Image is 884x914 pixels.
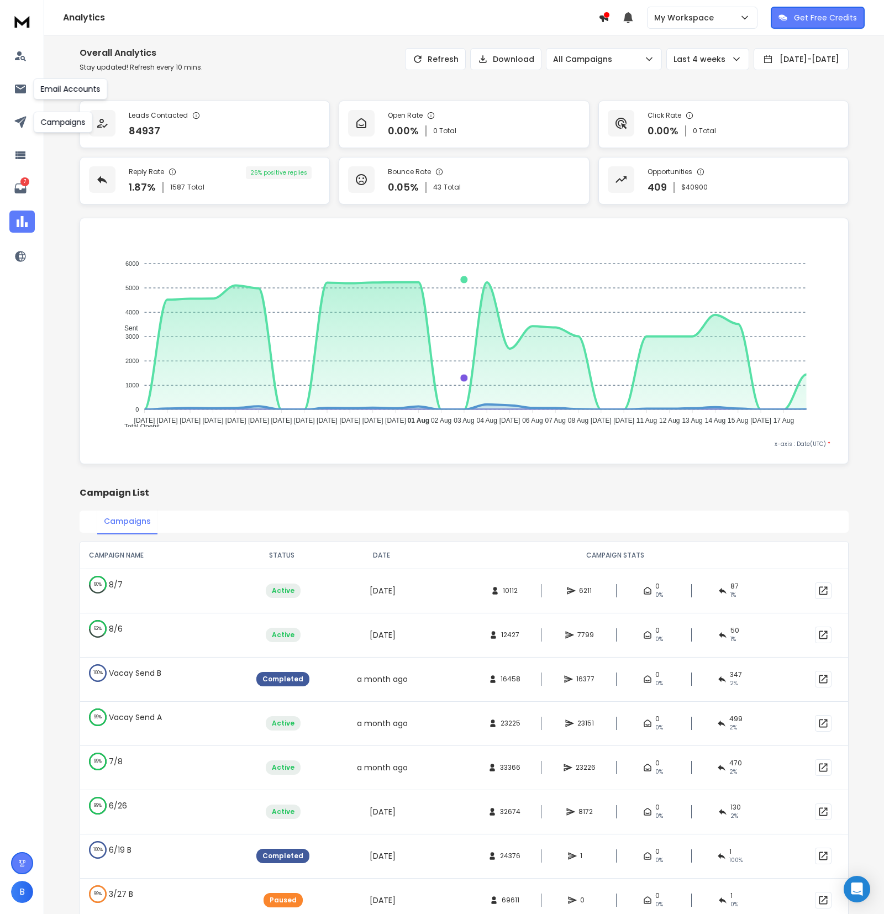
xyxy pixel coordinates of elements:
[338,745,425,790] td: a month ago
[730,582,739,591] span: 87
[80,46,203,60] h1: Overall Analytics
[773,417,794,424] tspan: 17 Aug
[338,790,425,834] td: [DATE]
[654,12,718,23] p: My Workspace
[659,417,680,424] tspan: 12 Aug
[136,406,139,413] tspan: 0
[129,123,160,139] p: 84937
[388,180,419,195] p: 0.05 %
[553,54,617,65] p: All Campaigns
[266,628,301,642] div: Active
[388,111,423,120] p: Open Rate
[339,101,589,148] a: Open Rate0.00%0 Total
[636,417,657,424] tspan: 11 Aug
[129,180,156,195] p: 1.87 %
[433,183,441,192] span: 43
[94,579,102,590] p: 60 %
[80,542,226,569] th: CAMPAIGN NAME
[648,180,667,195] p: 409
[129,167,164,176] p: Reply Rate
[266,760,301,775] div: Active
[294,417,315,424] tspan: [DATE]
[225,417,246,424] tspan: [DATE]
[794,12,857,23] p: Get Free Credits
[503,586,518,595] span: 10112
[80,486,849,500] h2: Campaign List
[93,668,103,679] p: 100 %
[655,847,660,856] span: 0
[170,183,185,192] span: 1587
[576,763,596,772] span: 23226
[477,417,497,424] tspan: 04 Aug
[11,11,33,31] img: logo
[579,586,592,595] span: 6211
[655,900,663,909] span: 0%
[125,260,139,267] tspan: 6000
[340,417,361,424] tspan: [DATE]
[80,101,330,148] a: Leads Contacted84937
[226,542,338,569] th: STATUS
[844,876,870,902] div: Open Intercom Messenger
[730,679,738,688] span: 2 %
[693,127,716,135] p: 0 Total
[431,417,451,424] tspan: 02 Aug
[655,803,660,812] span: 0
[94,800,102,811] p: 99 %
[730,891,733,900] span: 1
[97,509,157,534] button: Campaigns
[730,900,738,909] span: 0%
[705,417,725,424] tspan: 14 Aug
[444,183,461,192] span: Total
[729,768,737,776] span: 2 %
[246,166,312,179] div: 26 % positive replies
[673,54,730,65] p: Last 4 weeks
[730,626,739,635] span: 50
[125,358,139,364] tspan: 2000
[80,658,226,689] td: Vacay Send B
[63,11,598,24] h1: Analytics
[729,723,737,732] span: 2 %
[681,183,708,192] p: $ 40900
[499,417,520,424] tspan: [DATE]
[682,417,703,424] tspan: 13 Aug
[470,48,541,70] button: Download
[730,635,736,644] span: 1 %
[116,423,160,430] span: Total Opens
[125,285,139,291] tspan: 5000
[591,417,612,424] tspan: [DATE]
[655,723,663,732] span: 0%
[338,569,425,613] td: [DATE]
[493,54,534,65] p: Download
[134,417,155,424] tspan: [DATE]
[729,847,732,856] span: 1
[428,54,459,65] p: Refresh
[80,157,330,204] a: Reply Rate1.87%1587Total26% positive replies
[655,812,663,821] span: 0%
[500,763,520,772] span: 33366
[655,591,663,600] span: 0%
[248,417,269,424] tspan: [DATE]
[655,626,660,635] span: 0
[545,417,566,424] tspan: 07 Aug
[80,790,226,821] td: 6/26
[388,123,419,139] p: 0.00 %
[98,440,830,448] p: x-axis : Date(UTC)
[94,712,102,723] p: 99 %
[648,123,678,139] p: 0.00 %
[750,417,771,424] tspan: [DATE]
[522,417,543,424] tspan: 06 Aug
[580,896,591,905] span: 0
[577,719,594,728] span: 23151
[613,417,634,424] tspan: [DATE]
[730,670,742,679] span: 347
[256,849,309,863] div: Completed
[94,756,102,767] p: 99 %
[754,48,849,70] button: [DATE]-[DATE]
[317,417,338,424] tspan: [DATE]
[655,891,660,900] span: 0
[501,675,520,684] span: 16458
[80,569,226,600] td: 8/7
[266,584,301,598] div: Active
[11,881,33,903] button: B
